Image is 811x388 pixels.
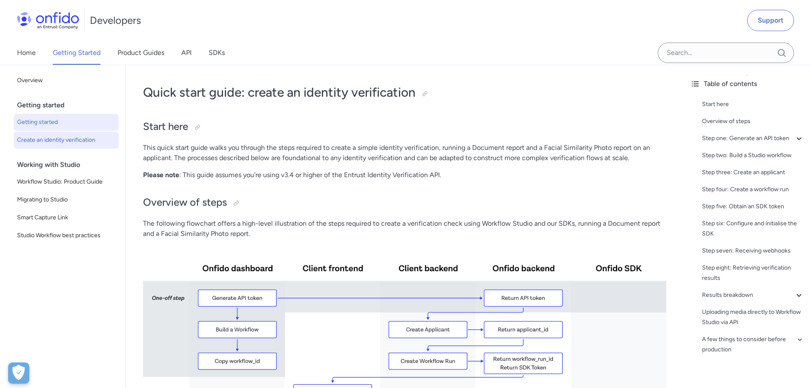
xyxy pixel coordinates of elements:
[702,290,804,300] a: Results breakdown
[143,218,666,239] p: The following flowchart offers a high-level illustration of the steps required to create a verifi...
[702,133,804,144] a: Step one: Generate an API token
[14,227,119,244] a: Studio Workflow best practices
[702,167,804,178] a: Step three: Create an applicant
[702,201,804,212] a: Step five: Obtain an SDK token
[17,156,122,173] div: Working with Studio
[702,263,804,283] a: Step eight: Retrieving verification results
[143,195,666,210] h2: Overview of steps
[690,79,804,89] div: Table of contents
[17,117,115,127] span: Getting started
[658,43,794,63] input: Onfido search input field
[702,116,804,126] a: Overview of steps
[702,99,804,109] a: Start here
[702,334,804,355] a: A few things to consider before production
[181,41,192,65] a: API
[14,132,119,149] a: Create an identity verification
[143,120,666,134] h2: Start here
[17,75,115,86] span: Overview
[90,14,141,27] h1: Developers
[143,171,179,179] strong: Please note
[14,209,119,226] a: Smart Capture Link
[17,41,36,65] a: Home
[14,191,119,208] a: Migrating to Studio
[14,173,119,190] a: Workflow Studio: Product Guide
[17,230,115,241] span: Studio Workflow best practices
[8,362,29,384] button: Open Preferences
[143,84,666,101] h1: Quick start guide: create an identity verification
[14,114,119,131] a: Getting started
[702,218,804,239] a: Step six: Configure and initialise the SDK
[117,41,164,65] a: Product Guides
[209,41,225,65] a: SDKs
[747,10,794,31] a: Support
[17,135,115,145] span: Create an identity verification
[702,307,804,328] a: Uploading media directly to Workflow Studio via API
[17,12,79,29] img: Onfido Logo
[17,213,115,223] span: Smart Capture Link
[702,246,804,256] a: Step seven: Receiving webhooks
[14,72,119,89] a: Overview
[8,362,29,384] div: Cookie Preferences
[702,184,804,195] a: Step four: Create a workflow run
[702,150,804,161] a: Step two: Build a Studio workflow
[53,41,100,65] a: Getting Started
[17,177,115,187] span: Workflow Studio: Product Guide
[17,97,122,114] div: Getting started
[143,143,666,163] p: This quick start guide walks you through the steps required to create a simple identity verificat...
[143,170,666,180] p: : This guide assumes you're using v3.4 or higher of the Entrust Identity Verification API.
[17,195,115,205] span: Migrating to Studio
